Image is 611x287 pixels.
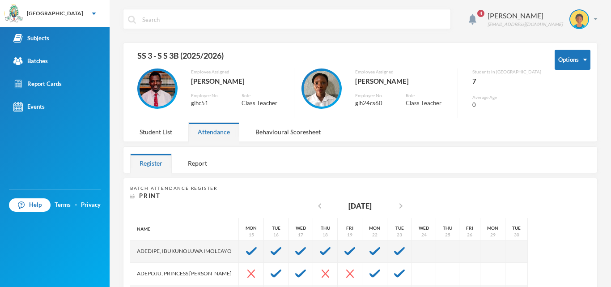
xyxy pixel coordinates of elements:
[347,231,352,238] div: 19
[27,9,83,17] div: [GEOGRAPHIC_DATA]
[141,9,446,30] input: Search
[472,94,541,101] div: Average Age
[13,79,62,89] div: Report Cards
[472,69,541,75] div: Students in [GEOGRAPHIC_DATA]
[191,69,287,75] div: Employee Assigned
[314,201,325,211] i: chevron_left
[355,92,392,99] div: Employee No.
[13,102,45,111] div: Events
[55,201,71,210] a: Terms
[477,10,484,17] span: 4
[395,225,404,231] div: Tue
[298,231,303,238] div: 17
[369,225,380,231] div: Mon
[514,231,519,238] div: 30
[188,122,239,141] div: Attendance
[355,75,451,87] div: [PERSON_NAME]
[128,16,136,24] img: search
[246,225,257,231] div: Mon
[130,218,239,240] div: Name
[13,56,48,66] div: Batches
[555,50,590,70] button: Options
[130,154,172,173] div: Register
[75,201,77,210] div: ·
[346,225,353,231] div: Fri
[178,154,216,173] div: Report
[130,122,182,141] div: Student List
[570,10,588,28] img: STUDENT
[242,92,287,99] div: Role
[246,122,330,141] div: Behavioural Scoresheet
[472,101,541,110] div: 0
[488,10,563,21] div: [PERSON_NAME]
[191,99,228,108] div: glhc51
[130,263,239,285] div: Adepoju, Princess [PERSON_NAME]
[130,240,239,263] div: Adedipe, Ibukunoluwa Imoleayo
[406,99,451,108] div: Class Teacher
[445,231,450,238] div: 25
[130,50,541,69] div: SS 3 - S S 3B (2025/2026)
[488,21,563,28] div: [EMAIL_ADDRESS][DOMAIN_NAME]
[472,75,541,87] div: 7
[81,201,101,210] a: Privacy
[191,75,287,87] div: [PERSON_NAME]
[140,71,175,107] img: EMPLOYEE
[5,5,23,23] img: logo
[242,99,287,108] div: Class Teacher
[249,231,254,238] div: 15
[421,231,427,238] div: 24
[13,34,49,43] div: Subjects
[487,225,498,231] div: Mon
[372,231,378,238] div: 22
[130,185,217,191] span: Batch Attendance Register
[443,225,452,231] div: Thu
[191,92,228,99] div: Employee No.
[355,69,451,75] div: Employee Assigned
[139,192,161,199] span: Print
[466,225,473,231] div: Fri
[419,225,429,231] div: Wed
[355,99,392,108] div: glh24cs60
[9,198,51,212] a: Help
[296,225,306,231] div: Wed
[512,225,521,231] div: Tue
[467,231,472,238] div: 26
[322,231,328,238] div: 18
[348,201,372,211] div: [DATE]
[304,71,339,107] img: EMPLOYEE
[321,225,330,231] div: Thu
[490,231,496,238] div: 29
[272,225,280,231] div: Tue
[395,201,406,211] i: chevron_right
[397,231,402,238] div: 23
[273,231,279,238] div: 16
[406,92,451,99] div: Role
